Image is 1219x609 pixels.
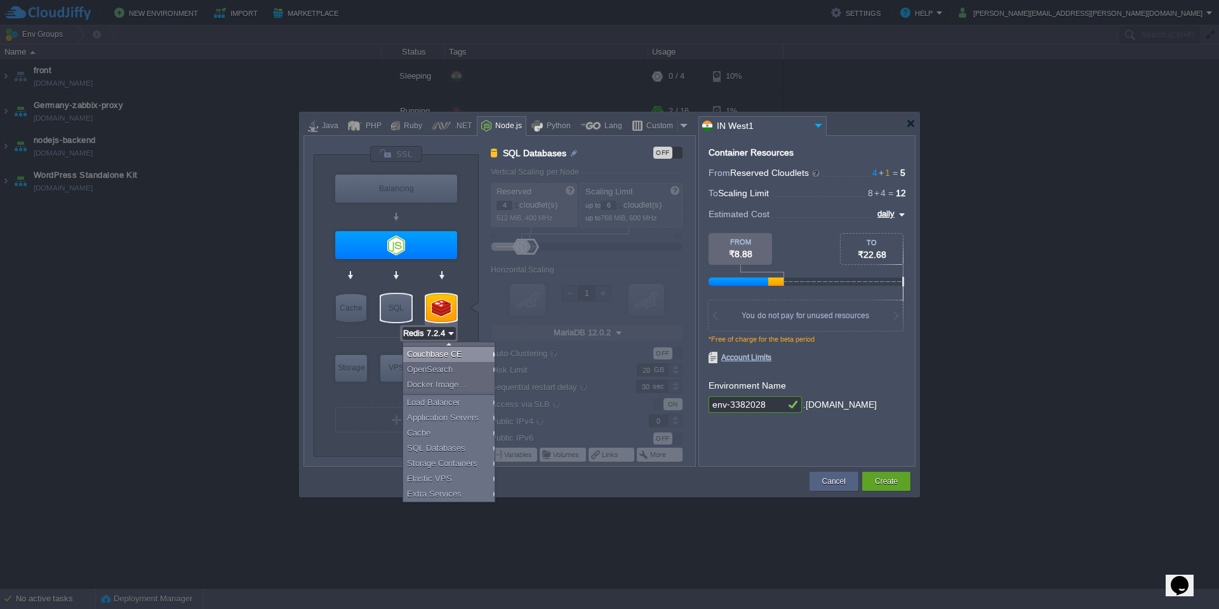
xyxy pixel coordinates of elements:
div: NoSQL Databases [426,294,456,322]
div: Java [318,117,338,136]
div: Cache [403,425,499,441]
div: OpenSearch [403,362,499,377]
span: Scaling Limit [718,188,769,198]
div: TO [841,239,903,246]
span: + [877,168,885,178]
div: SQL [381,294,411,322]
span: 1 [877,168,890,178]
div: Application Servers [403,410,499,425]
span: 5 [900,168,905,178]
div: .NET [451,117,472,136]
button: Cancel [822,475,846,488]
div: PHP [362,117,382,136]
div: Load Balancer [335,175,457,203]
div: FROM [709,238,772,246]
div: Lang [601,117,622,136]
span: ₹8.88 [729,249,752,259]
span: Estimated Cost [709,207,769,221]
div: Storage [335,355,367,380]
span: 12 [896,188,906,198]
div: Python [543,117,571,136]
span: From [709,168,730,178]
div: Container Resources [709,148,794,157]
div: Node.js [491,117,522,136]
div: *Free of charge for the beta period [709,335,905,352]
span: 4 [872,168,877,178]
div: Custom [643,117,677,136]
div: SQL Databases [403,441,499,456]
button: Create [875,475,898,488]
span: + [873,188,881,198]
div: VPS [380,355,412,380]
div: Extra Services [403,486,499,502]
div: Application Servers [335,231,457,259]
div: Create New Layer [335,407,457,432]
label: Environment Name [709,380,786,391]
span: 4 [873,188,886,198]
div: Storage Containers [403,456,499,471]
span: Account Limits [709,352,771,363]
span: To [709,188,718,198]
div: Balancing [335,175,457,203]
div: Storage Containers [335,355,367,382]
div: .[DOMAIN_NAME] [803,396,877,413]
div: Elastic VPS [380,355,412,382]
div: Cache [336,294,366,322]
span: = [886,188,896,198]
iframe: chat widget [1166,558,1206,596]
div: Load Balancer [403,395,499,410]
div: Docker Image... [403,377,499,392]
span: = [890,168,900,178]
div: Couchbase CE [403,347,499,362]
span: ₹22.68 [858,250,886,260]
span: Reserved Cloudlets [730,168,821,178]
div: OFF [653,147,672,159]
div: SQL Databases [381,294,411,322]
div: Elastic VPS [403,471,499,486]
span: 8 [868,188,873,198]
div: Ruby [400,117,422,136]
